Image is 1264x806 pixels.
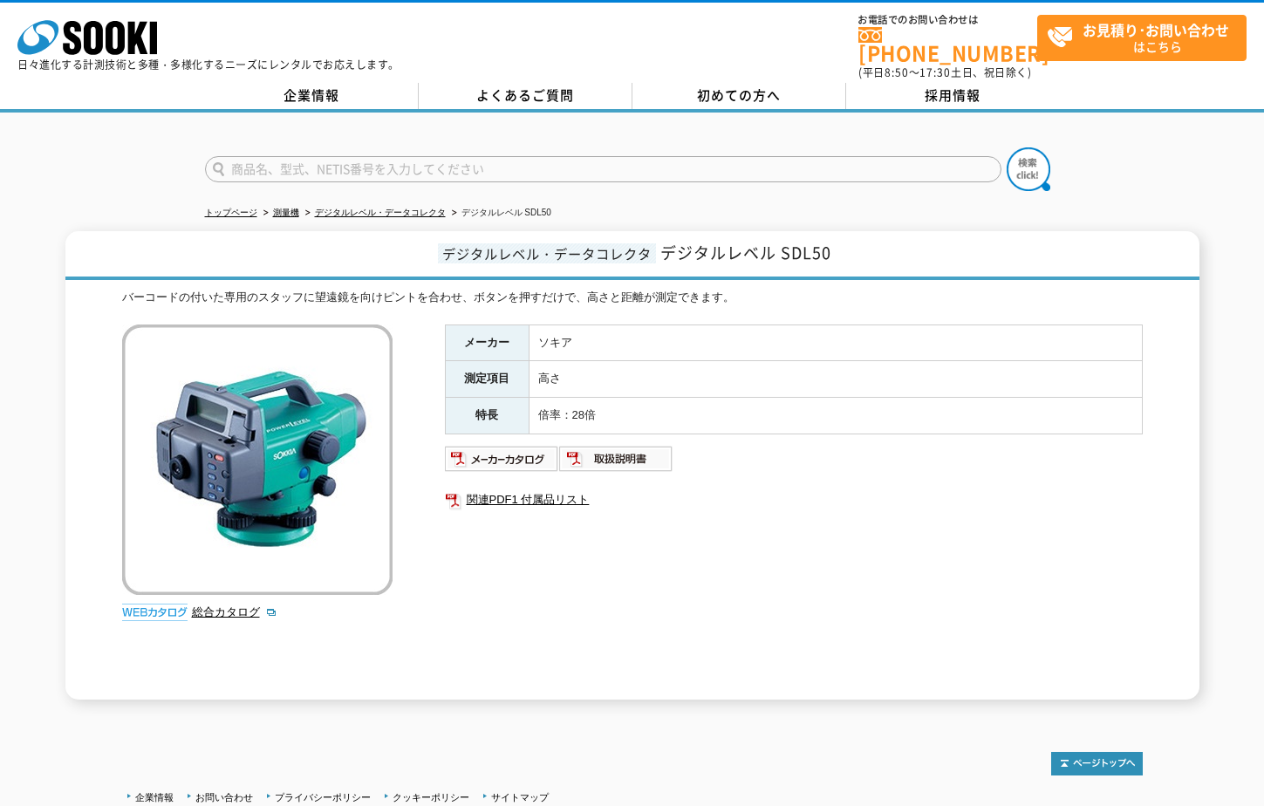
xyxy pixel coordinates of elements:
[17,59,400,70] p: 日々進化する計測技術と多種・多様化するニーズにレンタルでお応えします。
[660,241,831,264] span: デジタルレベル SDL50
[445,445,559,473] img: メーカーカタログ
[858,65,1031,80] span: (平日 ～ 土日、祝日除く)
[885,65,909,80] span: 8:50
[846,83,1060,109] a: 採用情報
[632,83,846,109] a: 初めての方へ
[122,604,188,621] img: webカタログ
[273,208,299,217] a: 測量機
[529,398,1142,434] td: 倍率：28倍
[491,792,549,803] a: サイトマップ
[135,792,174,803] a: 企業情報
[1083,19,1229,40] strong: お見積り･お問い合わせ
[1007,147,1050,191] img: btn_search.png
[858,27,1037,63] a: [PHONE_NUMBER]
[1051,752,1143,775] img: トップページへ
[448,204,551,222] li: デジタルレベル SDL50
[192,605,277,618] a: 総合カタログ
[559,445,673,473] img: 取扱説明書
[529,361,1142,398] td: 高さ
[445,488,1143,511] a: 関連PDF1 付属品リスト
[122,324,393,595] img: デジタルレベル SDL50
[205,156,1001,182] input: 商品名、型式、NETIS番号を入力してください
[858,15,1037,25] span: お電話でのお問い合わせは
[122,289,1143,307] div: バーコードの付いた専用のスタッフに望遠鏡を向けピントを合わせ、ボタンを押すだけで、高さと距離が測定できます。
[445,456,559,469] a: メーカーカタログ
[1037,15,1247,61] a: お見積り･お問い合わせはこちら
[419,83,632,109] a: よくあるご質問
[559,456,673,469] a: 取扱説明書
[205,83,419,109] a: 企業情報
[445,361,529,398] th: 測定項目
[393,792,469,803] a: クッキーポリシー
[205,208,257,217] a: トップページ
[919,65,951,80] span: 17:30
[1047,16,1246,59] span: はこちら
[529,324,1142,361] td: ソキア
[697,85,781,105] span: 初めての方へ
[315,208,446,217] a: デジタルレベル・データコレクタ
[445,324,529,361] th: メーカー
[445,398,529,434] th: 特長
[275,792,371,803] a: プライバシーポリシー
[438,243,656,263] span: デジタルレベル・データコレクタ
[195,792,253,803] a: お問い合わせ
